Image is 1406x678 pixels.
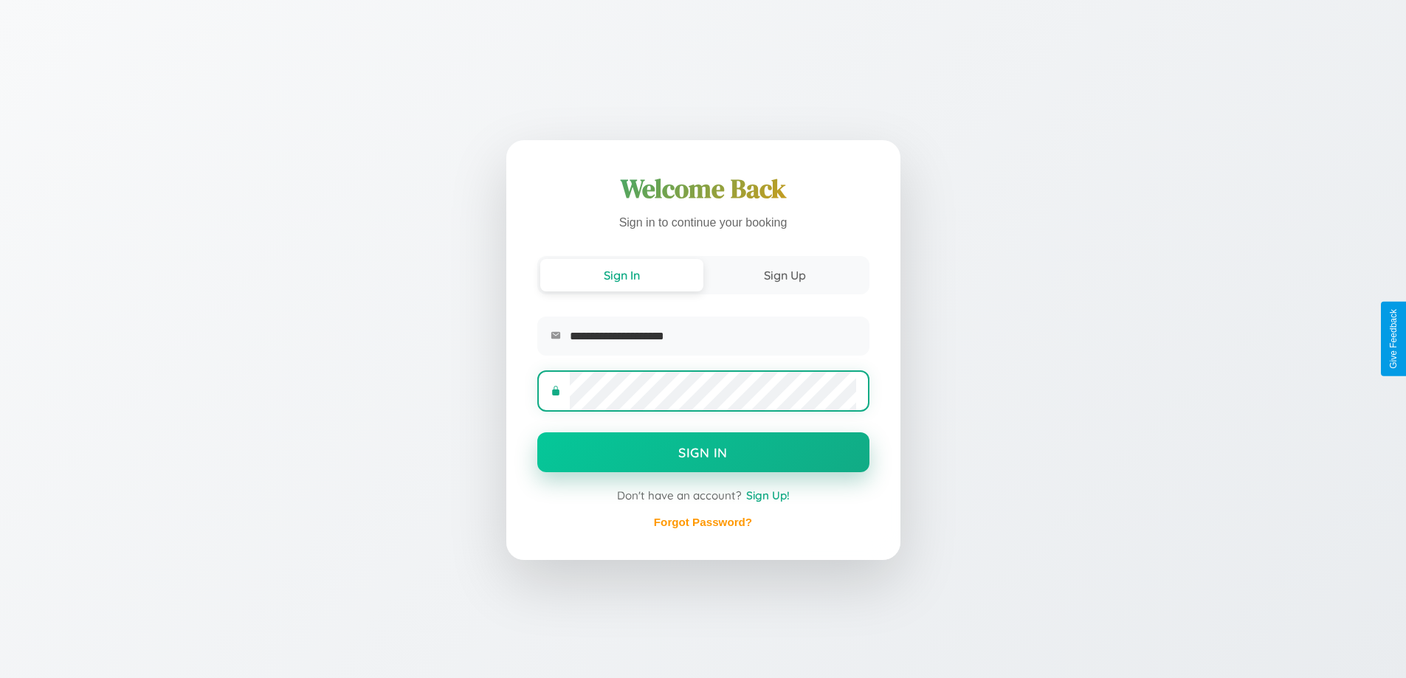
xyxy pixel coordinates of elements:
button: Sign Up [703,259,866,291]
div: Give Feedback [1388,309,1399,369]
div: Don't have an account? [537,488,869,502]
button: Sign In [537,432,869,472]
button: Sign In [540,259,703,291]
a: Forgot Password? [654,516,752,528]
p: Sign in to continue your booking [537,212,869,234]
h1: Welcome Back [537,171,869,207]
span: Sign Up! [746,488,790,502]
